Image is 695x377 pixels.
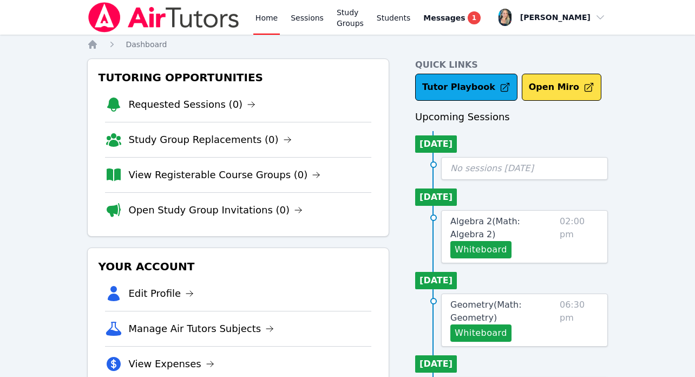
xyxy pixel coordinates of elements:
li: [DATE] [415,188,457,206]
a: Tutor Playbook [415,74,517,101]
h3: Tutoring Opportunities [96,68,381,87]
li: [DATE] [415,135,457,153]
span: 06:30 pm [560,298,599,342]
span: Algebra 2 ( Math: Algebra 2 ) [450,216,520,239]
span: 02:00 pm [560,215,599,258]
h3: Your Account [96,257,381,276]
a: Manage Air Tutors Subjects [129,321,274,336]
button: Whiteboard [450,241,512,258]
span: 1 [468,11,481,24]
li: [DATE] [415,272,457,289]
a: Edit Profile [129,286,194,301]
button: Whiteboard [450,324,512,342]
span: No sessions [DATE] [450,163,534,173]
a: Dashboard [126,39,167,50]
span: Geometry ( Math: Geometry ) [450,300,521,323]
h3: Upcoming Sessions [415,109,608,125]
a: Study Group Replacements (0) [129,132,292,147]
a: Requested Sessions (0) [129,97,256,112]
a: View Registerable Course Groups (0) [129,167,321,183]
a: View Expenses [129,356,214,372]
span: Dashboard [126,40,167,49]
a: Algebra 2(Math: Algebra 2) [450,215,555,241]
a: Geometry(Math: Geometry) [450,298,555,324]
span: Messages [423,12,465,23]
nav: Breadcrumb [87,39,608,50]
li: [DATE] [415,355,457,373]
a: Open Study Group Invitations (0) [129,203,303,218]
button: Open Miro [522,74,601,101]
img: Air Tutors [87,2,240,32]
h4: Quick Links [415,58,608,71]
